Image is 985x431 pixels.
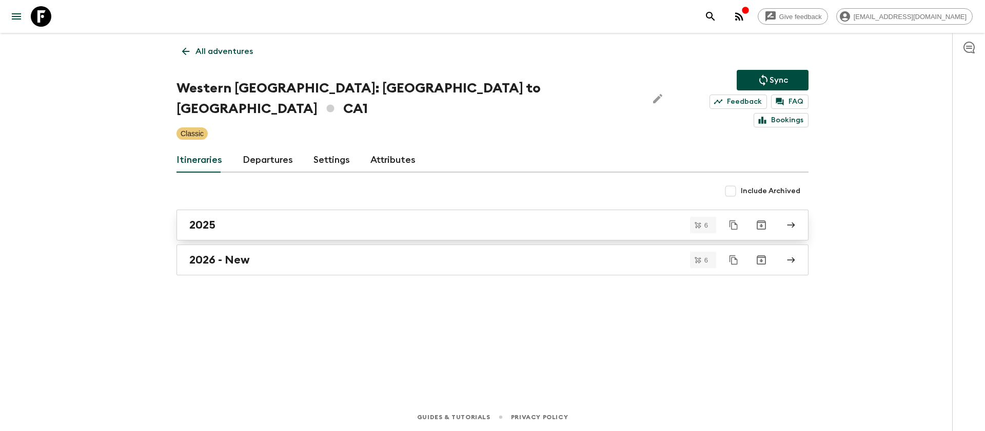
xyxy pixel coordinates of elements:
[647,78,668,119] button: Edit Adventure Title
[774,13,828,21] span: Give feedback
[848,13,972,21] span: [EMAIL_ADDRESS][DOMAIN_NAME]
[741,186,800,196] span: Include Archived
[176,78,639,119] h1: Western [GEOGRAPHIC_DATA]: [GEOGRAPHIC_DATA] to [GEOGRAPHIC_DATA] CA1
[836,8,973,25] div: [EMAIL_ADDRESS][DOMAIN_NAME]
[698,257,714,264] span: 6
[710,95,767,109] a: Feedback
[6,6,27,27] button: menu
[243,148,293,173] a: Departures
[771,95,809,109] a: FAQ
[176,148,222,173] a: Itineraries
[737,70,809,90] button: Sync adventure departures to the booking engine
[758,8,828,25] a: Give feedback
[189,253,250,267] h2: 2026 - New
[176,41,259,62] a: All adventures
[751,250,772,270] button: Archive
[181,128,204,139] p: Classic
[511,411,568,423] a: Privacy Policy
[724,216,743,234] button: Duplicate
[770,74,788,86] p: Sync
[724,251,743,269] button: Duplicate
[417,411,490,423] a: Guides & Tutorials
[313,148,350,173] a: Settings
[698,222,714,229] span: 6
[195,45,253,58] p: All adventures
[176,210,809,240] a: 2025
[700,6,721,27] button: search adventures
[189,218,215,232] h2: 2025
[176,245,809,275] a: 2026 - New
[370,148,416,173] a: Attributes
[751,215,772,235] button: Archive
[754,113,809,127] a: Bookings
